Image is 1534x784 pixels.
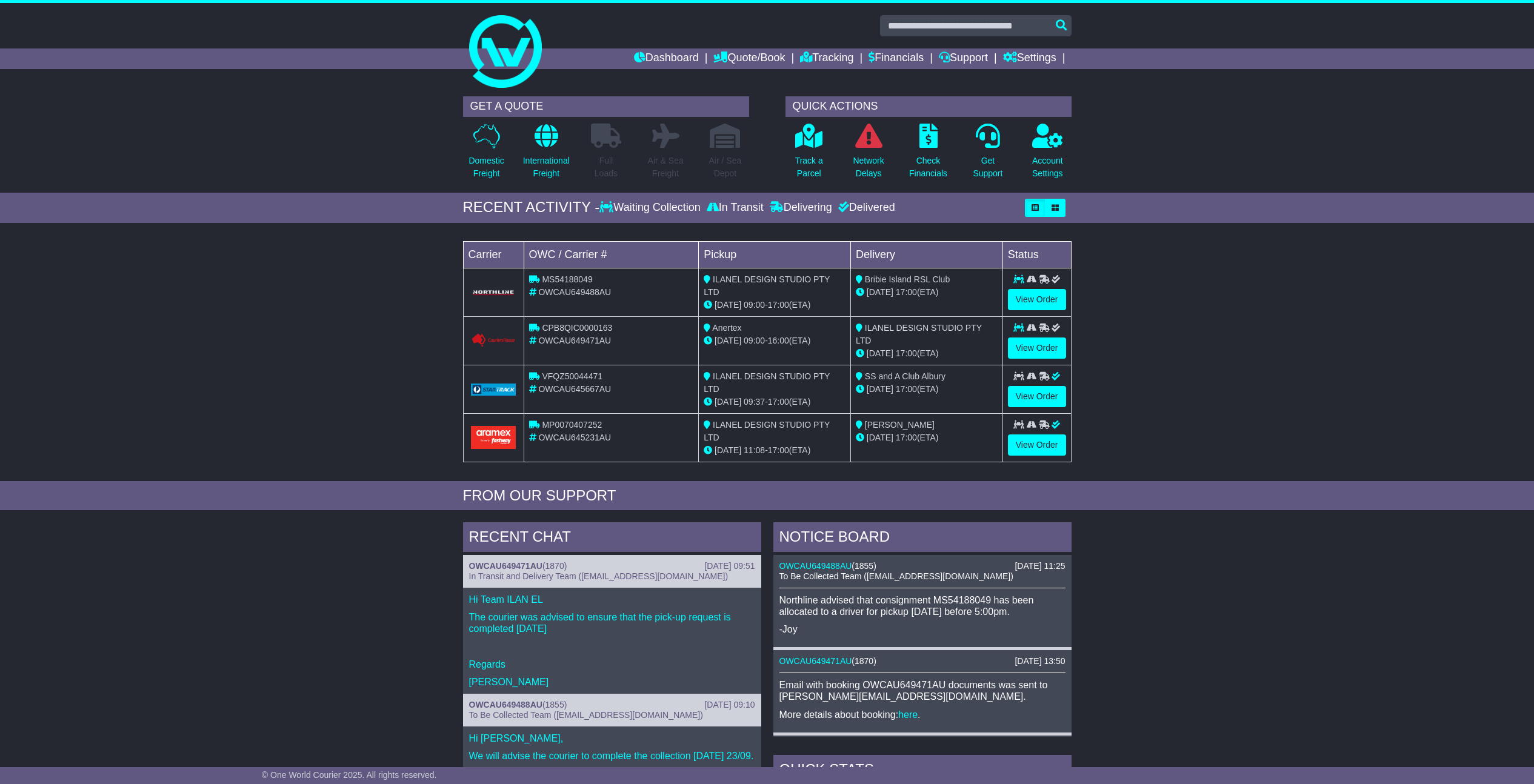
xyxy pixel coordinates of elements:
span: ILANEL DESIGN STUDIO PTY LTD [704,371,830,394]
a: View Order [1008,337,1066,359]
span: [DATE] [867,348,893,358]
a: GetSupport [972,123,1003,187]
div: ( ) [469,561,755,571]
span: OWCAU649471AU [538,336,611,345]
a: here [898,709,918,720]
span: To Be Collected Team ([EMAIL_ADDRESS][DOMAIN_NAME]) [779,571,1013,581]
div: (ETA) [856,286,998,299]
p: The courier was advised to ensure that the pick-up request is completed [DATE] [469,611,755,634]
span: [DATE] [867,384,893,394]
p: Air & Sea Freight [648,154,684,180]
span: 09:37 [744,397,765,407]
td: Carrier [463,241,524,268]
p: More details about booking: . [779,709,1065,720]
div: ( ) [469,700,755,710]
p: Check Financials [909,154,947,180]
a: Tracking [800,48,853,69]
p: Network Delays [853,154,884,180]
div: QUICK ACTIONS [785,96,1072,117]
span: 17:00 [896,348,917,358]
span: [DATE] [867,287,893,297]
p: Get Support [973,154,1002,180]
div: [DATE] 09:10 [704,700,755,710]
td: Delivery [850,241,1002,268]
a: AccountSettings [1032,123,1064,187]
div: (ETA) [856,347,998,360]
span: [DATE] [715,300,741,310]
p: We will advise the courier to complete the collection [DATE] 23/09. [469,750,755,762]
div: RECENT CHAT [463,522,761,555]
div: FROM OUR SUPPORT [463,487,1072,505]
td: Pickup [699,241,851,268]
span: MS54188049 [542,274,592,284]
a: OWCAU649488AU [779,561,852,571]
span: Anertex [712,323,741,333]
img: GetCarrierServiceLogo [471,333,516,348]
img: GetCarrierServiceLogo [471,289,516,296]
a: NetworkDelays [852,123,884,187]
a: Settings [1003,48,1056,69]
div: Delivering [767,201,835,214]
a: DomesticFreight [468,123,504,187]
span: 17:00 [896,287,917,297]
span: 16:00 [768,336,789,345]
p: -Joy [779,623,1065,635]
span: OWCAU645667AU [538,384,611,394]
a: View Order [1008,434,1066,456]
div: NOTICE BOARD [773,522,1072,555]
span: [DATE] [715,445,741,455]
div: - (ETA) [704,334,845,347]
span: In Transit and Delivery Team ([EMAIL_ADDRESS][DOMAIN_NAME]) [469,571,729,581]
a: Financials [869,48,924,69]
span: To Be Collected Team ([EMAIL_ADDRESS][DOMAIN_NAME]) [469,710,703,720]
img: GetCarrierServiceLogo [471,384,516,396]
span: © One World Courier 2025. All rights reserved. [262,770,437,780]
span: [DATE] [715,336,741,345]
span: 1870 [855,656,873,666]
div: - (ETA) [704,396,845,408]
span: 17:00 [896,384,917,394]
span: 1870 [545,561,564,571]
span: 17:00 [768,397,789,407]
div: [DATE] 09:51 [704,561,755,571]
a: Support [939,48,988,69]
img: Aramex.png [471,426,516,448]
span: 17:00 [768,445,789,455]
a: InternationalFreight [522,123,570,187]
div: RECENT ACTIVITY - [463,199,600,216]
div: ( ) [779,656,1065,666]
a: OWCAU649471AU [779,656,852,666]
span: SS and A Club Albury [865,371,945,381]
p: Air / Sea Depot [709,154,742,180]
p: Hi Team ILAN EL [469,594,755,605]
p: Full Loads [591,154,621,180]
p: [PERSON_NAME] [469,676,755,688]
span: OWCAU645231AU [538,433,611,442]
span: 1855 [855,561,873,571]
span: MP0070407252 [542,420,602,430]
p: Email with booking OWCAU649471AU documents was sent to [PERSON_NAME][EMAIL_ADDRESS][DOMAIN_NAME]. [779,679,1065,702]
span: 11:08 [744,445,765,455]
p: Hi [PERSON_NAME], [469,733,755,744]
div: (ETA) [856,383,998,396]
td: OWC / Carrier # [524,241,699,268]
span: 09:00 [744,300,765,310]
span: OWCAU649488AU [538,287,611,297]
span: 1855 [545,700,564,709]
div: Waiting Collection [599,201,703,214]
span: ILANEL DESIGN STUDIO PTY LTD [704,420,830,442]
div: Delivered [835,201,895,214]
div: - (ETA) [704,299,845,311]
span: 09:00 [744,336,765,345]
p: Regards [469,659,755,670]
div: GET A QUOTE [463,96,749,117]
p: Track a Parcel [795,154,823,180]
span: 17:00 [768,300,789,310]
a: Track aParcel [795,123,824,187]
span: VFQZ50044471 [542,371,602,381]
div: [DATE] 13:50 [1015,656,1065,666]
a: Quote/Book [713,48,785,69]
div: [DATE] 11:25 [1015,561,1065,571]
span: [DATE] [715,397,741,407]
div: (ETA) [856,431,998,444]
